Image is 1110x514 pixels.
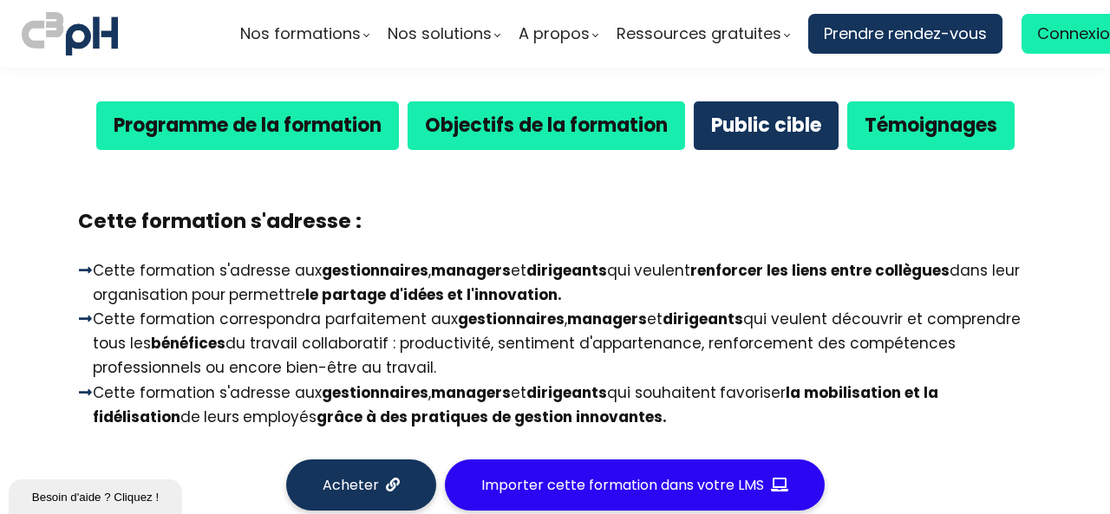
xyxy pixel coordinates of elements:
[567,309,647,329] b: managers
[240,21,361,47] span: Nos formations
[808,14,1002,54] a: Prendre rendez-vous
[317,407,667,427] b: grâce à des pratiques de gestion innovantes.
[865,112,997,139] b: Témoignages
[93,382,938,427] b: la mobilisation et la fidélisation
[711,112,821,139] b: Public cible
[323,474,379,496] span: Acheter
[78,206,1032,237] h4: Cette formation s'adresse :
[526,382,607,403] b: dirigeants
[151,333,225,354] b: bénéfices
[322,382,428,403] b: gestionnaires
[93,258,1032,307] div: Cette formation s'adresse aux , et qui veulent dans leur organisation pour permettre
[93,307,1032,380] div: Cette formation correspondra parfaitement aux , et qui veulent découvrir et comprendre tous les d...
[93,381,1032,429] div: Cette formation s'adresse aux , et qui souhaitent favoriser de leurs employés
[286,459,436,511] button: Acheter
[519,21,590,47] span: A propos
[481,474,764,496] span: Importer cette formation dans votre LMS
[690,260,950,281] b: renforcer les liens entre collègues
[445,459,825,511] button: Importer cette formation dans votre LMS
[22,9,118,59] img: logo C3PH
[322,260,428,281] b: gestionnaires
[388,21,492,47] span: Nos solutions
[305,284,562,305] b: le partage d'idées et l'innovation.
[9,476,186,514] iframe: chat widget
[458,309,565,329] b: gestionnaires
[824,21,987,47] span: Prendre rendez-vous
[526,260,607,281] b: dirigeants
[431,260,511,281] b: managers
[617,21,781,47] span: Ressources gratuites
[425,112,668,139] strong: Objectifs de la formation
[663,309,743,329] b: dirigeants
[114,112,382,139] b: Programme de la formation
[431,382,511,403] b: managers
